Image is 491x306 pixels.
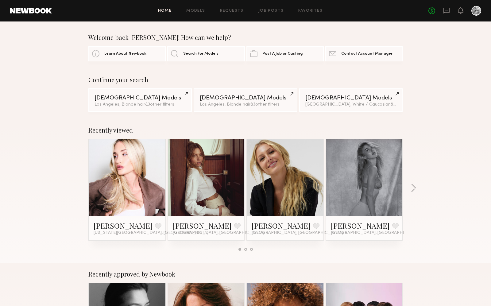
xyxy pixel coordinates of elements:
a: [DEMOGRAPHIC_DATA] ModelsLos Angeles, Blonde hair&3other filters [88,88,192,112]
span: & 3 other filter s [250,103,280,107]
div: [DEMOGRAPHIC_DATA] Models [305,95,396,101]
span: [US_STATE][GEOGRAPHIC_DATA], [GEOGRAPHIC_DATA] [94,230,208,235]
span: Search For Models [183,52,218,56]
a: [PERSON_NAME] [94,221,153,230]
a: Search For Models [167,46,245,61]
a: Favorites [298,9,323,13]
span: Post A Job or Casting [262,52,303,56]
div: [GEOGRAPHIC_DATA], White / Caucasian [305,103,396,107]
span: [GEOGRAPHIC_DATA], [GEOGRAPHIC_DATA] [173,230,264,235]
div: Recently viewed [88,126,403,134]
div: Welcome back [PERSON_NAME]! How can we help? [88,34,403,41]
span: & 3 other filter s [145,103,174,107]
span: Learn About Newbook [104,52,146,56]
span: [GEOGRAPHIC_DATA], [GEOGRAPHIC_DATA] [331,230,422,235]
a: Learn About Newbook [88,46,166,61]
a: [PERSON_NAME] [173,221,232,230]
div: [DEMOGRAPHIC_DATA] Models [95,95,186,101]
a: [DEMOGRAPHIC_DATA] ModelsLos Angeles, Blonde hair&3other filters [194,88,297,112]
a: Models [186,9,205,13]
a: Job Posts [258,9,284,13]
span: & 2 other filter s [391,103,420,107]
div: Los Angeles, Blonde hair [200,103,291,107]
span: [GEOGRAPHIC_DATA], [GEOGRAPHIC_DATA] [252,230,343,235]
a: Requests [220,9,244,13]
div: Continue your search [88,76,403,83]
a: Post A Job or Casting [246,46,324,61]
a: [PERSON_NAME] [331,221,390,230]
a: Contact Account Manager [325,46,403,61]
span: Contact Account Manager [341,52,392,56]
div: Recently approved by Newbook [88,270,403,278]
div: [DEMOGRAPHIC_DATA] Models [200,95,291,101]
a: Home [158,9,172,13]
a: [DEMOGRAPHIC_DATA] Models[GEOGRAPHIC_DATA], White / Caucasian&2other filters [299,88,403,112]
div: Los Angeles, Blonde hair [95,103,186,107]
a: [PERSON_NAME] [252,221,311,230]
